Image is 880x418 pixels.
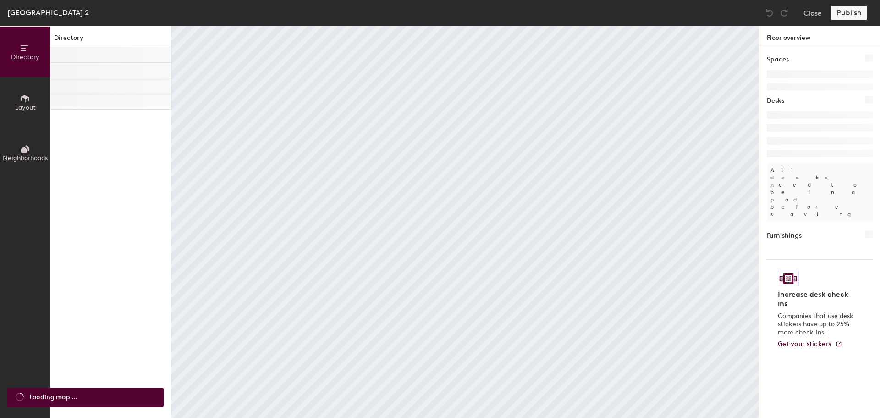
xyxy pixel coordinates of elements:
[767,163,873,222] p: All desks need to be in a pod before saving
[767,96,784,106] h1: Desks
[50,33,171,47] h1: Directory
[29,392,77,402] span: Loading map ...
[780,8,789,17] img: Redo
[778,340,842,348] a: Get your stickers
[767,55,789,65] h1: Spaces
[778,340,831,348] span: Get your stickers
[778,271,799,286] img: Sticker logo
[778,312,856,337] p: Companies that use desk stickers have up to 25% more check-ins.
[765,8,774,17] img: Undo
[171,26,759,418] canvas: Map
[803,6,822,20] button: Close
[15,104,36,111] span: Layout
[759,26,880,47] h1: Floor overview
[11,53,39,61] span: Directory
[767,231,802,241] h1: Furnishings
[778,290,856,308] h4: Increase desk check-ins
[7,7,89,18] div: [GEOGRAPHIC_DATA] 2
[3,154,48,162] span: Neighborhoods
